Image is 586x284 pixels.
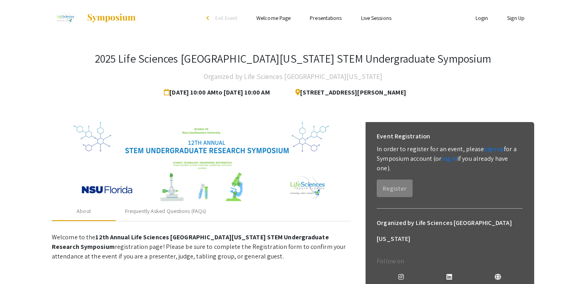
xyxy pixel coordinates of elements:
[256,14,291,22] a: Welcome Page
[204,69,382,85] h4: Organized by Life Sciences [GEOGRAPHIC_DATA][US_STATE]
[52,8,136,28] a: 2025 Life Sciences South Florida STEM Undergraduate Symposium
[507,14,525,22] a: Sign Up
[52,233,351,261] p: Welcome to the registration page! Please be sure to complete the Registration form to confirm you...
[289,85,406,101] span: [STREET_ADDRESS][PERSON_NAME]
[206,16,211,20] div: arrow_back_ios
[377,215,523,247] h6: Organized by Life Sciences [GEOGRAPHIC_DATA][US_STATE]
[164,85,273,101] span: [DATE] 10:00 AM to [DATE] 10:00 AM
[377,179,413,197] button: Register
[77,207,91,215] div: About
[310,14,342,22] a: Presentations
[95,52,492,65] h3: 2025 Life Sciences [GEOGRAPHIC_DATA][US_STATE] STEM Undergraduate Symposium
[87,13,136,23] img: Symposium by ForagerOne
[361,14,391,22] a: Live Sessions
[552,248,580,278] iframe: Chat
[74,122,329,202] img: 32153a09-f8cb-4114-bf27-cfb6bc84fc69.png
[377,256,523,266] p: Follow on
[377,128,430,144] h6: Event Registration
[441,154,457,163] a: log in
[125,207,206,215] div: Frequently Asked Questions (FAQs)
[52,233,329,251] strong: 12th Annual Life Sciences [GEOGRAPHIC_DATA][US_STATE] STEM Undergraduate Research Symposium
[476,14,488,22] a: Login
[215,14,237,22] span: Exit Event
[484,145,504,153] a: sign up
[377,144,523,173] p: In order to register for an event, please for a Symposium account (or if you already have one).
[52,8,79,28] img: 2025 Life Sciences South Florida STEM Undergraduate Symposium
